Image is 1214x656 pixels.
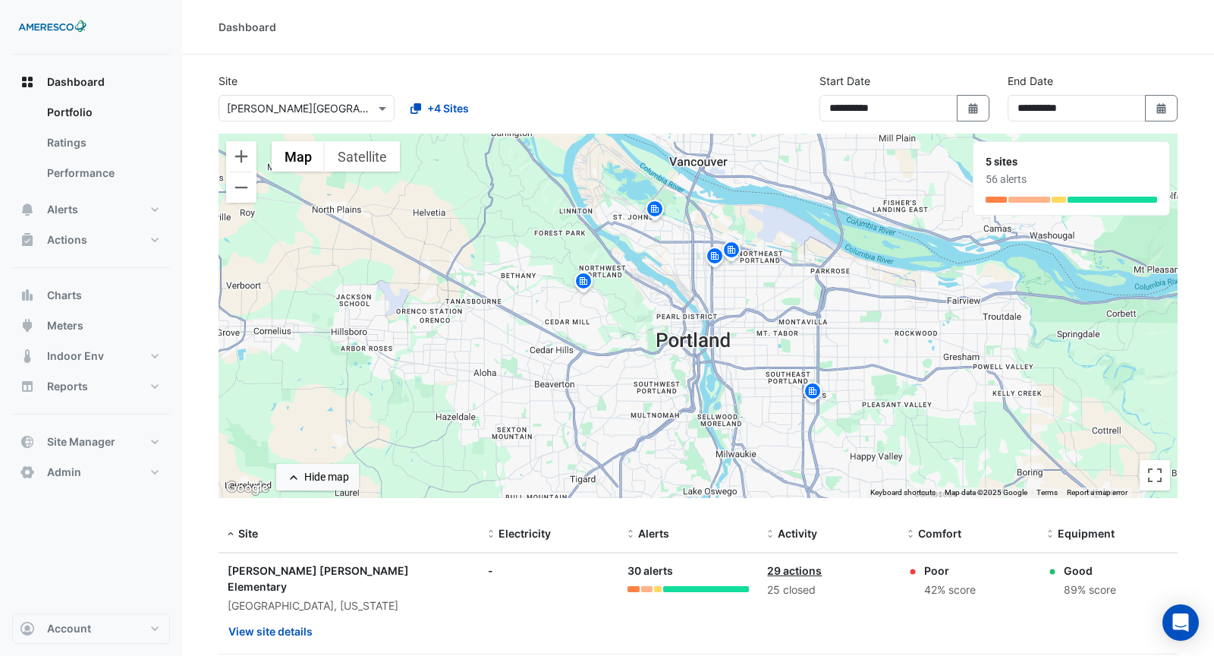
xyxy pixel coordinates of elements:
[1067,488,1128,497] a: Report a map error
[719,239,744,266] img: site-pin.svg
[12,280,170,311] button: Charts
[945,488,1027,497] span: Map data ©2025 Google
[1155,102,1168,115] fa-icon: Select Date
[703,245,727,272] img: site-pin.svg
[12,427,170,457] button: Site Manager
[35,128,170,158] a: Ratings
[47,232,87,248] span: Actions
[47,465,81,480] span: Admin
[47,379,88,394] span: Reports
[12,97,170,194] div: Dashboard
[1058,527,1115,540] span: Equipment
[272,141,325,172] button: Show street map
[222,478,272,498] img: Google
[571,270,596,297] img: site-pin.svg
[986,172,1157,188] div: 56 alerts
[1008,73,1053,89] label: End Date
[47,348,104,364] span: Indoor Env
[401,95,479,121] button: +4 Sites
[638,527,669,540] span: Alerts
[12,67,170,97] button: Dashboard
[226,141,256,172] button: Zoom in
[12,457,170,487] button: Admin
[20,232,35,248] app-icon: Actions
[47,202,78,217] span: Alerts
[488,563,609,579] div: -
[219,19,276,35] div: Dashboard
[967,102,980,115] fa-icon: Select Date
[222,478,272,498] a: Open this area in Google Maps (opens a new window)
[924,563,976,579] div: Poor
[20,318,35,333] app-icon: Meters
[20,434,35,449] app-icon: Site Manager
[228,618,313,645] button: View site details
[1162,604,1199,641] div: Open Intercom Messenger
[304,469,349,485] div: Hide map
[819,73,870,89] label: Start Date
[226,172,256,203] button: Zoom out
[986,154,1157,170] div: 5 sites
[47,434,115,449] span: Site Manager
[20,379,35,394] app-icon: Reports
[47,288,82,303] span: Charts
[800,380,825,407] img: site-pin.svg
[767,582,888,599] div: 25 closed
[12,311,170,341] button: Meters
[47,318,83,333] span: Meters
[228,598,470,615] div: [GEOGRAPHIC_DATA], [US_STATE]
[12,371,170,402] button: Reports
[20,348,35,364] app-icon: Indoor Env
[1036,488,1058,497] a: Terms
[427,100,469,116] span: +4 Sites
[627,563,749,580] div: 30 alerts
[767,564,822,577] a: 29 actions
[12,194,170,225] button: Alerts
[219,73,237,89] label: Site
[12,225,170,255] button: Actions
[325,141,400,172] button: Show satellite imagery
[778,527,817,540] span: Activity
[870,487,936,498] button: Keyboard shortcuts
[1064,563,1116,579] div: Good
[643,198,667,225] img: site-pin.svg
[276,464,359,490] button: Hide map
[20,465,35,480] app-icon: Admin
[12,613,170,644] button: Account
[924,582,976,599] div: 42% score
[47,74,105,90] span: Dashboard
[20,202,35,217] app-icon: Alerts
[47,621,91,636] span: Account
[498,527,551,540] span: Electricity
[918,527,961,540] span: Comfort
[12,341,170,371] button: Indoor Env
[238,527,258,540] span: Site
[228,563,470,594] div: [PERSON_NAME] [PERSON_NAME] Elementary
[1064,582,1116,599] div: 89% score
[20,288,35,303] app-icon: Charts
[1140,460,1170,490] button: Toggle fullscreen view
[18,12,86,43] img: Company Logo
[35,158,170,188] a: Performance
[20,74,35,90] app-icon: Dashboard
[35,97,170,128] a: Portfolio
